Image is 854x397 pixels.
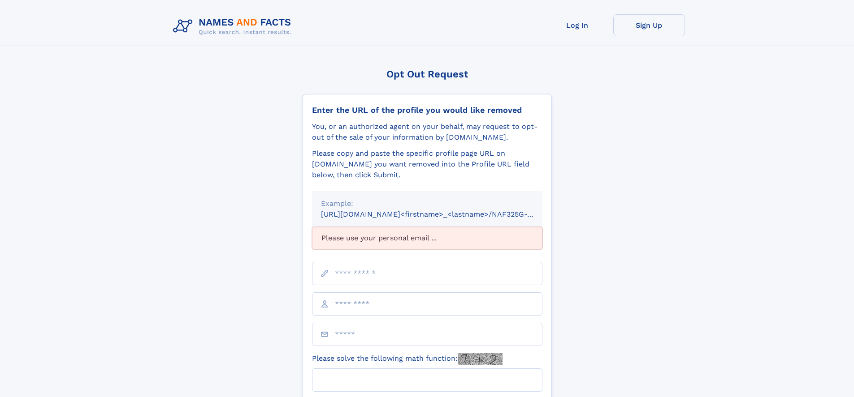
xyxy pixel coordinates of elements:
div: Please use your personal email ... [312,227,542,249]
div: Please copy and paste the specific profile page URL on [DOMAIN_NAME] you want removed into the Pr... [312,148,542,180]
a: Log In [542,14,613,36]
a: Sign Up [613,14,685,36]
div: You, or an authorized agent on your behalf, may request to opt-out of the sale of your informatio... [312,121,542,143]
label: Please solve the following math function: [312,353,503,365]
small: [URL][DOMAIN_NAME]<firstname>_<lastname>/NAF325G-xxxxxxxx [321,210,559,218]
div: Example: [321,198,533,209]
img: Logo Names and Facts [169,14,299,38]
div: Enter the URL of the profile you would like removed [312,105,542,115]
div: Opt Out Request [303,68,552,80]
